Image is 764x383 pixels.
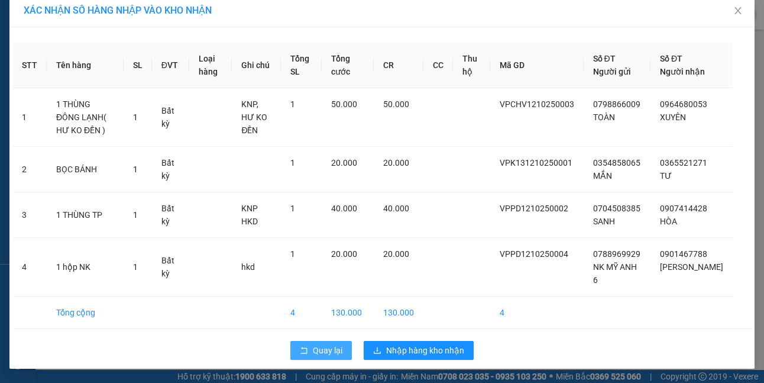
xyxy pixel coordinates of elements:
[500,204,568,213] span: VPPD1210250002
[593,112,615,122] span: TOÀN
[281,43,322,88] th: Tổng SL
[593,217,615,226] span: SANH
[12,147,47,192] td: 2
[593,67,631,76] span: Người gửi
[241,262,255,272] span: hkd
[383,249,409,259] span: 20.000
[423,43,453,88] th: CC
[133,210,138,220] span: 1
[133,262,138,272] span: 1
[331,99,357,109] span: 50.000
[124,43,152,88] th: SL
[660,171,672,181] span: TƯ
[660,249,707,259] span: 0901467788
[374,297,423,329] td: 130.000
[241,99,267,135] span: KNP, HƯ KO ĐỀN
[241,204,258,226] span: KNP HKD
[660,158,707,168] span: 0365521271
[300,346,308,356] span: rollback
[322,43,374,88] th: Tổng cước
[152,147,189,192] td: Bất kỳ
[373,346,381,356] span: download
[12,192,47,238] td: 3
[322,297,374,329] td: 130.000
[12,238,47,297] td: 4
[453,43,490,88] th: Thu hộ
[47,297,124,329] td: Tổng cộng
[660,54,682,63] span: Số ĐT
[660,217,677,226] span: HÒA
[660,112,686,122] span: XUYÊN
[490,43,584,88] th: Mã GD
[593,262,637,285] span: NK MỸ ANH 6
[313,344,342,357] span: Quay lại
[290,341,352,360] button: rollbackQuay lại
[383,158,409,168] span: 20.000
[232,43,280,88] th: Ghi chú
[290,158,295,168] span: 1
[47,147,124,192] td: BỌC BÁNH
[660,99,707,109] span: 0964680053
[47,192,124,238] td: 1 THÙNG TP
[490,297,584,329] td: 4
[660,262,723,272] span: [PERSON_NAME]
[660,204,707,213] span: 0907414428
[331,158,357,168] span: 20.000
[374,43,423,88] th: CR
[281,297,322,329] td: 4
[133,165,138,174] span: 1
[12,43,47,88] th: STT
[500,99,574,109] span: VPCHV1210250003
[383,204,409,213] span: 40.000
[133,112,138,122] span: 1
[733,6,743,15] span: close
[47,88,124,147] td: 1 THÙNG ĐÔNG LẠNH( HƯ KO ĐỀN )
[593,54,616,63] span: Số ĐT
[331,249,357,259] span: 20.000
[383,99,409,109] span: 50.000
[24,5,212,16] span: XÁC NHẬN SỐ HÀNG NHẬP VÀO KHO NHẬN
[12,88,47,147] td: 1
[290,204,295,213] span: 1
[660,67,705,76] span: Người nhận
[593,171,612,181] span: MẮN
[500,158,572,168] span: VPK131210250001
[152,88,189,147] td: Bất kỳ
[290,99,295,109] span: 1
[593,204,640,213] span: 0704508385
[331,204,357,213] span: 40.000
[593,158,640,168] span: 0354858065
[500,249,568,259] span: VPPD1210250004
[47,238,124,297] td: 1 hộp NK
[290,249,295,259] span: 1
[189,43,232,88] th: Loại hàng
[47,43,124,88] th: Tên hàng
[152,192,189,238] td: Bất kỳ
[364,341,474,360] button: downloadNhập hàng kho nhận
[386,344,464,357] span: Nhập hàng kho nhận
[593,99,640,109] span: 0798866009
[593,249,640,259] span: 0788969929
[152,43,189,88] th: ĐVT
[152,238,189,297] td: Bất kỳ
